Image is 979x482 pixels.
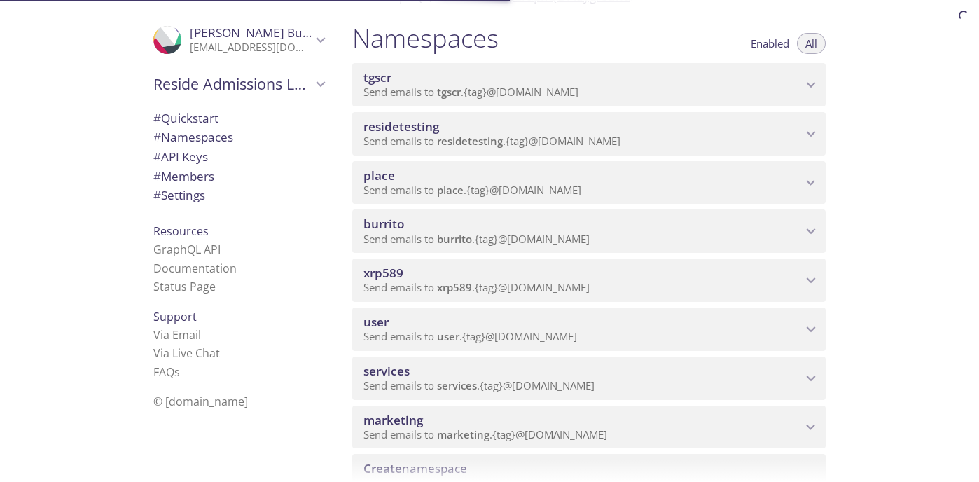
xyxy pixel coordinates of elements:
button: Enabled [742,33,798,54]
span: user [437,329,459,343]
div: services namespace [352,357,826,400]
a: Via Email [153,327,201,343]
div: Team Settings [142,186,335,205]
span: Send emails to . {tag} @[DOMAIN_NAME] [363,427,607,441]
div: Namespaces [142,128,335,147]
div: burrito namespace [352,209,826,253]
span: xrp589 [363,265,403,281]
span: Send emails to . {tag} @[DOMAIN_NAME] [363,280,590,294]
div: Viktor Bukovetskiy [142,17,335,63]
div: marketing namespace [352,406,826,449]
div: xrp589 namespace [352,259,826,302]
div: API Keys [142,147,335,167]
span: residetesting [437,134,503,148]
a: Documentation [153,261,237,276]
span: Namespaces [153,129,233,145]
span: API Keys [153,149,208,165]
div: Reside Admissions LLC team [142,66,335,102]
span: place [363,167,395,184]
span: Quickstart [153,110,218,126]
a: FAQ [153,364,180,380]
span: [PERSON_NAME] Bukovetskiy [190,25,354,41]
button: All [797,33,826,54]
span: Members [153,168,214,184]
div: Members [142,167,335,186]
div: residetesting namespace [352,112,826,156]
span: tgscr [363,69,391,85]
span: # [153,110,161,126]
span: burrito [363,216,404,232]
span: # [153,187,161,203]
span: user [363,314,389,330]
span: Send emails to . {tag} @[DOMAIN_NAME] [363,134,620,148]
span: Send emails to . {tag} @[DOMAIN_NAME] [363,329,577,343]
span: marketing [363,412,423,428]
span: Resources [153,223,209,239]
span: services [437,378,477,392]
span: Reside Admissions LLC team [153,74,312,94]
div: Quickstart [142,109,335,128]
span: Send emails to . {tag} @[DOMAIN_NAME] [363,378,595,392]
div: tgscr namespace [352,63,826,106]
span: burrito [437,232,472,246]
a: GraphQL API [153,242,221,257]
span: services [363,363,410,379]
span: Support [153,309,197,324]
span: Send emails to . {tag} @[DOMAIN_NAME] [363,85,578,99]
span: xrp589 [437,280,472,294]
span: place [437,183,464,197]
p: [EMAIL_ADDRESS][DOMAIN_NAME] [190,41,312,55]
span: tgscr [437,85,461,99]
div: user namespace [352,308,826,351]
span: s [174,364,180,380]
span: # [153,129,161,145]
div: place namespace [352,161,826,205]
h1: Namespaces [352,22,499,54]
span: residetesting [363,118,439,135]
span: Send emails to . {tag} @[DOMAIN_NAME] [363,232,590,246]
a: Status Page [153,279,216,294]
span: # [153,168,161,184]
a: Via Live Chat [153,345,220,361]
span: Send emails to . {tag} @[DOMAIN_NAME] [363,183,581,197]
span: Settings [153,187,205,203]
span: # [153,149,161,165]
span: © [DOMAIN_NAME] [153,394,248,409]
span: marketing [437,427,489,441]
